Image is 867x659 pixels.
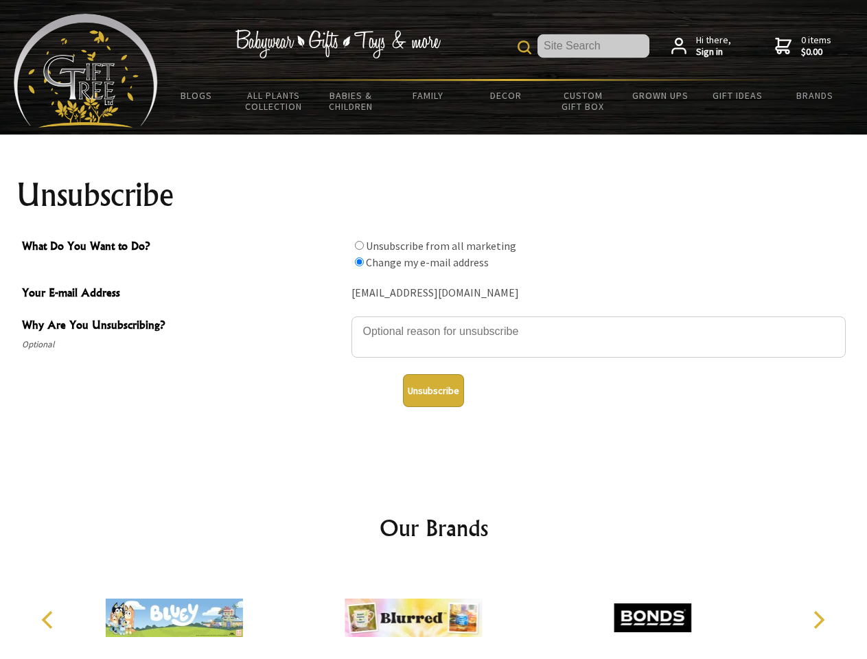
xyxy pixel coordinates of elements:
[27,511,840,544] h2: Our Brands
[16,178,851,211] h1: Unsubscribe
[403,374,464,407] button: Unsubscribe
[22,336,345,353] span: Optional
[518,41,531,54] img: product search
[366,239,516,253] label: Unsubscribe from all marketing
[801,34,831,58] span: 0 items
[366,255,489,269] label: Change my e-mail address
[775,34,831,58] a: 0 items$0.00
[467,81,544,110] a: Decor
[22,316,345,336] span: Why Are You Unsubscribing?
[776,81,854,110] a: Brands
[696,34,731,58] span: Hi there,
[355,257,364,266] input: What Do You Want to Do?
[699,81,776,110] a: Gift Ideas
[803,605,833,635] button: Next
[537,34,649,58] input: Site Search
[351,316,846,358] textarea: Why Are You Unsubscribing?
[544,81,622,121] a: Custom Gift Box
[390,81,467,110] a: Family
[355,241,364,250] input: What Do You Want to Do?
[312,81,390,121] a: Babies & Children
[34,605,65,635] button: Previous
[22,238,345,257] span: What Do You Want to Do?
[235,30,441,58] img: Babywear - Gifts - Toys & more
[696,46,731,58] strong: Sign in
[801,46,831,58] strong: $0.00
[351,283,846,304] div: [EMAIL_ADDRESS][DOMAIN_NAME]
[671,34,731,58] a: Hi there,Sign in
[14,14,158,128] img: Babyware - Gifts - Toys and more...
[235,81,313,121] a: All Plants Collection
[22,284,345,304] span: Your E-mail Address
[158,81,235,110] a: BLOGS
[621,81,699,110] a: Grown Ups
